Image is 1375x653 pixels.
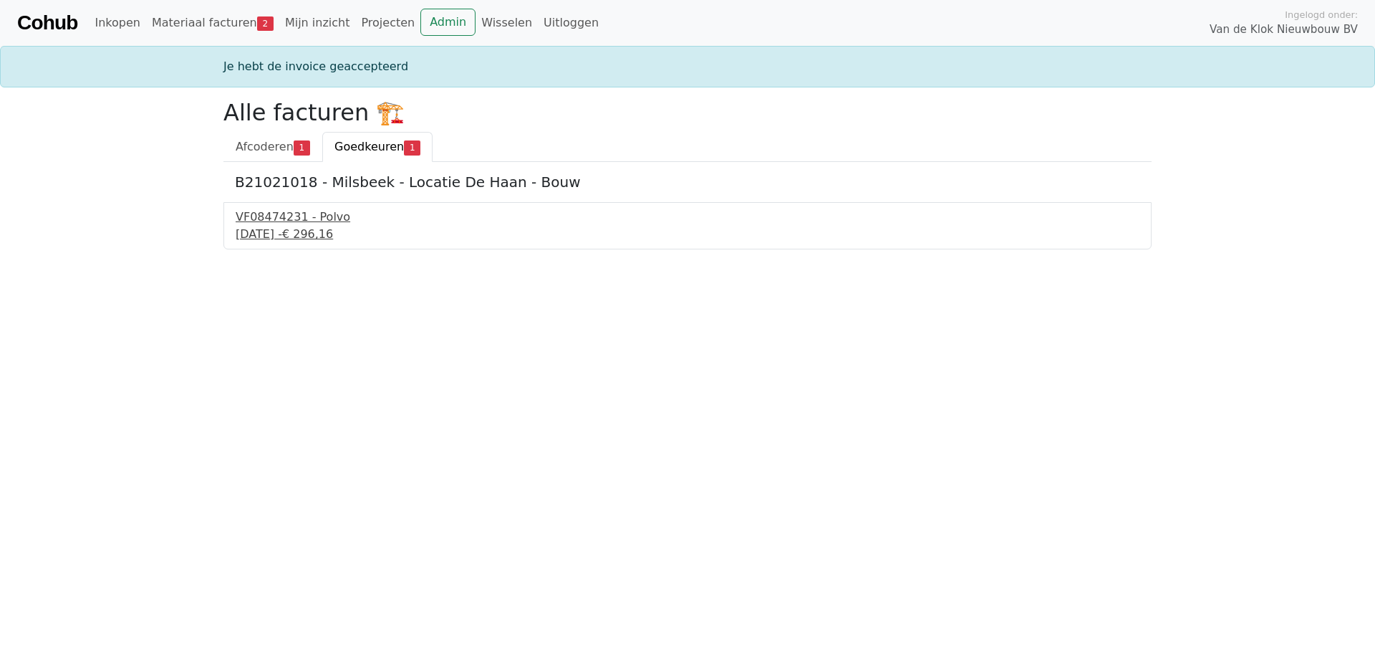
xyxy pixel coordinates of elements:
[236,140,294,153] span: Afcoderen
[89,9,145,37] a: Inkopen
[294,140,310,155] span: 1
[334,140,404,153] span: Goedkeuren
[236,209,1139,226] div: VF08474231 - Polvo
[1285,8,1358,22] span: Ingelogd onder:
[17,6,77,40] a: Cohub
[476,9,538,37] a: Wisselen
[1210,22,1358,38] span: Van de Klok Nieuwbouw BV
[279,9,356,37] a: Mijn inzicht
[282,227,333,241] span: € 296,16
[257,16,274,31] span: 2
[235,173,1140,191] h5: B21021018 - Milsbeek - Locatie De Haan - Bouw
[355,9,420,37] a: Projecten
[236,226,1139,243] div: [DATE] -
[223,99,1152,126] h2: Alle facturen 🏗️
[215,58,1160,75] div: Je hebt de invoice geaccepteerd
[146,9,279,37] a: Materiaal facturen2
[538,9,604,37] a: Uitloggen
[236,209,1139,243] a: VF08474231 - Polvo[DATE] -€ 296,16
[223,132,322,162] a: Afcoderen1
[420,9,476,36] a: Admin
[322,132,433,162] a: Goedkeuren1
[404,140,420,155] span: 1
